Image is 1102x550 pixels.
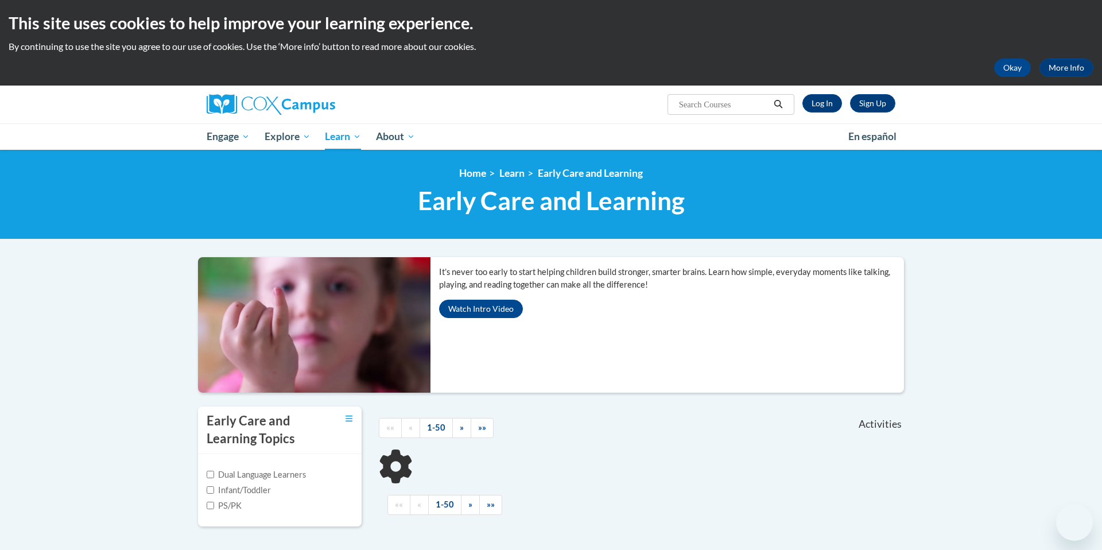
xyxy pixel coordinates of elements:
[468,499,472,509] span: »
[1039,59,1093,77] a: More Info
[420,418,453,438] a: 1-50
[199,123,257,150] a: Engage
[207,130,250,144] span: Engage
[9,40,1093,53] p: By continuing to use the site you agree to our use of cookies. Use the ‘More info’ button to read...
[770,98,787,111] button: Search
[460,423,464,432] span: »
[459,167,486,179] a: Home
[428,495,461,515] a: 1-50
[346,412,353,425] a: Toggle collapse
[841,125,904,149] a: En español
[417,499,421,509] span: «
[257,123,318,150] a: Explore
[538,167,643,179] a: Early Care and Learning
[439,266,904,291] p: It’s never too early to start helping children build stronger, smarter brains. Learn how simple, ...
[376,130,415,144] span: About
[207,502,214,509] input: Checkbox for Options
[1056,504,1093,541] iframe: Button to launch messaging window
[189,123,913,150] div: Main menu
[848,130,897,142] span: En español
[207,412,316,448] h3: Early Care and Learning Topics
[368,123,422,150] a: About
[9,11,1093,34] h2: This site uses cookies to help improve your learning experience.
[395,499,403,509] span: ««
[410,495,429,515] a: Previous
[859,418,902,431] span: Activities
[452,418,471,438] a: Next
[461,495,480,515] a: Next
[802,94,842,113] a: Log In
[401,418,420,438] a: Previous
[207,484,271,497] label: Infant/Toddler
[487,499,495,509] span: »»
[479,495,502,515] a: End
[207,94,425,115] a: Cox Campus
[478,423,486,432] span: »»
[850,94,895,113] a: Register
[418,185,685,216] span: Early Care and Learning
[471,418,494,438] a: End
[678,98,770,111] input: Search Courses
[207,94,335,115] img: Cox Campus
[994,59,1031,77] button: Okay
[207,499,242,512] label: PS/PK
[409,423,413,432] span: «
[386,423,394,432] span: ««
[379,418,402,438] a: Begining
[265,130,311,144] span: Explore
[207,471,214,478] input: Checkbox for Options
[499,167,525,179] a: Learn
[439,300,523,318] button: Watch Intro Video
[207,468,306,481] label: Dual Language Learners
[317,123,368,150] a: Learn
[325,130,361,144] span: Learn
[207,486,214,494] input: Checkbox for Options
[387,495,410,515] a: Begining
